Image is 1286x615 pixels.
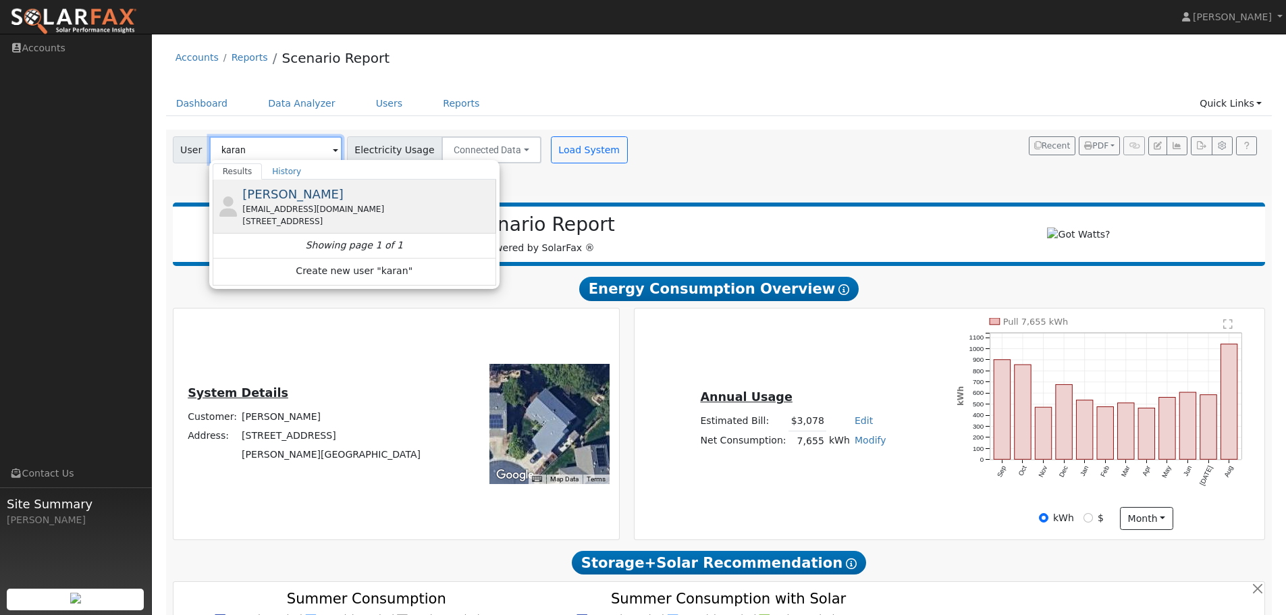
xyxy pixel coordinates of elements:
[240,407,423,426] td: [PERSON_NAME]
[287,590,446,607] text: Summer Consumption
[1003,317,1069,327] text: Pull 7,655 kWh
[1056,385,1072,460] rect: onclick=""
[1118,403,1134,460] rect: onclick=""
[956,386,965,406] text: kWh
[973,423,984,430] text: 300
[186,407,240,426] td: Customer:
[1189,91,1272,116] a: Quick Links
[846,558,857,569] i: Show Help
[973,390,984,397] text: 600
[1015,365,1031,459] rect: onclick=""
[7,495,144,513] span: Site Summary
[173,136,210,163] span: User
[969,333,984,341] text: 1100
[1053,511,1074,525] label: kWh
[1199,464,1214,487] text: [DATE]
[282,50,390,66] a: Scenario Report
[1161,464,1173,479] text: May
[996,464,1008,479] text: Sep
[587,475,606,483] a: Terms (opens in new tab)
[240,426,423,445] td: [STREET_ADDRESS]
[1180,392,1196,459] rect: onclick=""
[186,213,892,236] h2: Scenario Report
[1167,136,1187,155] button: Multi-Series Graph
[1141,464,1152,477] text: Apr
[1224,319,1233,329] text: 
[306,238,403,252] i: Showing page 1 of 1
[433,91,489,116] a: Reports
[1084,141,1108,151] span: PDF
[70,593,81,604] img: retrieve
[213,163,263,180] a: Results
[611,590,847,607] text: Summer Consumption with Solar
[1212,136,1233,155] button: Settings
[296,264,412,279] span: Create new user "karan"
[1120,464,1131,479] text: Mar
[826,431,852,450] td: kWh
[1139,408,1155,460] rect: onclick=""
[1120,507,1173,530] button: month
[1097,407,1113,460] rect: onclick=""
[1193,11,1272,22] span: [PERSON_NAME]
[188,386,288,400] u: System Details
[855,435,886,446] a: Modify
[532,475,541,484] button: Keyboard shortcuts
[1221,344,1237,460] rect: onclick=""
[973,411,984,419] text: 400
[1079,136,1120,155] button: PDF
[242,203,493,215] div: [EMAIL_ADDRESS][DOMAIN_NAME]
[994,360,1010,460] rect: onclick=""
[973,367,984,375] text: 800
[698,412,788,431] td: Estimated Bill:
[550,475,579,484] button: Map Data
[1037,464,1048,479] text: Nov
[258,91,346,116] a: Data Analyzer
[1029,136,1076,155] button: Recent
[186,426,240,445] td: Address:
[838,284,849,295] i: Show Help
[788,431,826,450] td: 7,655
[7,513,144,527] div: [PERSON_NAME]
[1047,228,1110,242] img: Got Watts?
[242,215,493,228] div: [STREET_ADDRESS]
[1077,400,1093,460] rect: onclick=""
[347,136,442,163] span: Electricity Usage
[441,136,541,163] button: Connected Data
[973,356,984,363] text: 900
[973,378,984,385] text: 700
[1039,513,1048,523] input: kWh
[1098,511,1104,525] label: $
[242,187,344,201] span: [PERSON_NAME]
[262,163,311,180] a: History
[1223,464,1235,478] text: Aug
[1148,136,1167,155] button: Edit User
[366,91,413,116] a: Users
[232,52,268,63] a: Reports
[551,136,628,163] button: Load System
[1036,407,1052,459] rect: onclick=""
[166,91,238,116] a: Dashboard
[1200,395,1216,460] rect: onclick=""
[698,431,788,450] td: Net Consumption:
[980,456,984,463] text: 0
[1182,464,1194,477] text: Jun
[973,433,984,441] text: 200
[973,400,984,408] text: 500
[1079,464,1090,477] text: Jan
[1191,136,1212,155] button: Export Interval Data
[969,345,984,352] text: 1000
[572,551,866,575] span: Storage+Solar Recommendation
[579,277,859,301] span: Energy Consumption Overview
[1099,464,1110,478] text: Feb
[1083,513,1093,523] input: $
[1017,464,1029,477] text: Oct
[700,390,792,404] u: Annual Usage
[240,446,423,464] td: [PERSON_NAME][GEOGRAPHIC_DATA]
[180,213,899,255] div: Powered by SolarFax ®
[176,52,219,63] a: Accounts
[855,415,873,426] a: Edit
[10,7,137,36] img: SolarFax
[209,136,342,163] input: Select a User
[493,466,537,484] a: Open this area in Google Maps (opens a new window)
[493,466,537,484] img: Google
